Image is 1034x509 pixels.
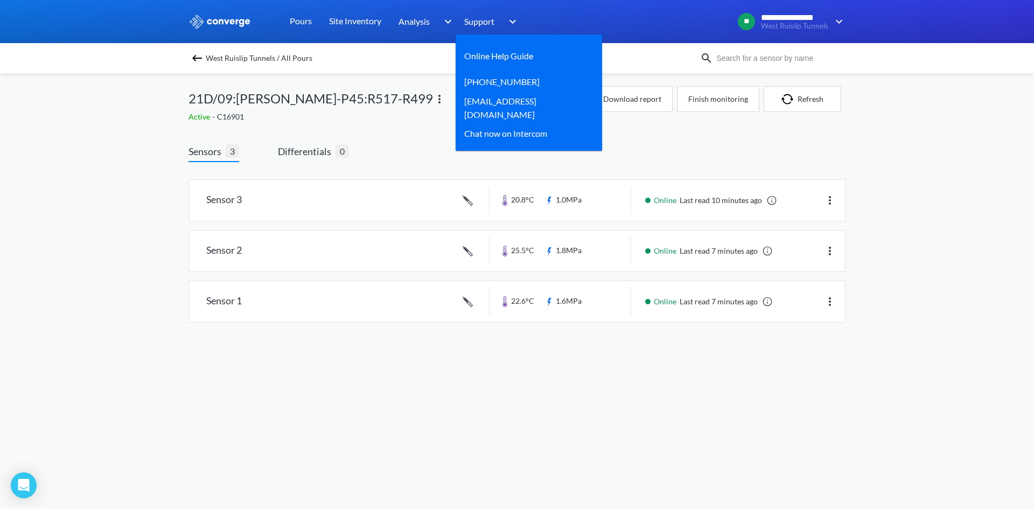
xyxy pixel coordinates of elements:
[206,51,312,66] span: West Ruislip Tunnels / All Pours
[226,144,239,158] span: 3
[191,52,204,65] img: backspace.svg
[188,111,581,123] div: C16901
[823,194,836,207] img: more.svg
[188,88,433,109] span: 21D/09:[PERSON_NAME]-P45:R517-R499
[464,49,533,62] a: Online Help Guide
[464,127,547,140] div: Chat now on Intercom
[828,15,846,28] img: downArrow.svg
[212,112,217,121] span: -
[761,22,828,30] span: West Ruislip Tunnels
[677,86,759,112] button: Finish monitoring
[336,144,349,158] span: 0
[188,112,212,121] span: Active
[188,15,251,29] img: logo_ewhite.svg
[764,86,841,112] button: Refresh
[11,472,37,498] div: Open Intercom Messenger
[713,52,843,64] input: Search for a sensor by name
[464,94,585,121] a: [EMAIL_ADDRESS][DOMAIN_NAME]
[700,52,713,65] img: icon-search.svg
[581,86,673,112] button: Download report
[399,15,430,28] span: Analysis
[433,93,446,106] img: more.svg
[823,245,836,257] img: more.svg
[502,15,519,28] img: downArrow.svg
[781,94,798,104] img: icon-refresh.svg
[823,295,836,308] img: more.svg
[437,15,455,28] img: downArrow.svg
[278,144,336,159] span: Differentials
[188,144,226,159] span: Sensors
[464,75,540,88] a: [PHONE_NUMBER]
[464,15,494,28] span: Support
